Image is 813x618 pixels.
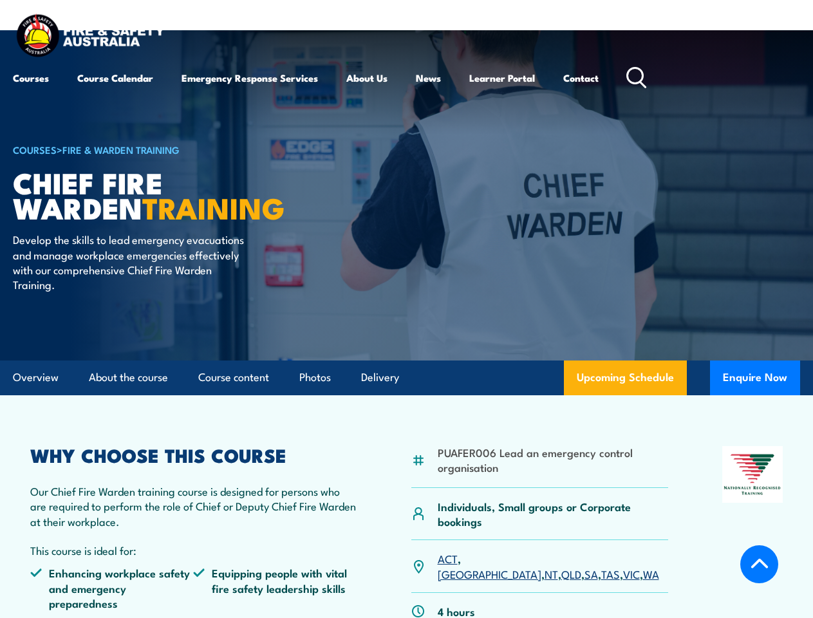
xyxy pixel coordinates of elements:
[416,62,441,93] a: News
[601,566,620,581] a: TAS
[193,565,356,610] li: Equipping people with vital fire safety leadership skills
[13,142,57,156] a: COURSES
[182,62,318,93] a: Emergency Response Services
[13,360,59,395] a: Overview
[346,62,388,93] a: About Us
[563,62,599,93] a: Contact
[13,232,248,292] p: Develop the skills to lead emergency evacuations and manage workplace emergencies effectively wit...
[564,360,687,395] a: Upcoming Schedule
[438,445,668,475] li: PUAFER006 Lead an emergency control organisation
[623,566,640,581] a: VIC
[198,360,269,395] a: Course content
[142,185,285,229] strong: TRAINING
[13,62,49,93] a: Courses
[13,142,331,157] h6: >
[643,566,659,581] a: WA
[77,62,153,93] a: Course Calendar
[361,360,399,395] a: Delivery
[545,566,558,581] a: NT
[299,360,331,395] a: Photos
[438,551,668,581] p: , , , , , , ,
[30,565,193,610] li: Enhancing workplace safety and emergency preparedness
[469,62,535,93] a: Learner Portal
[438,499,668,529] p: Individuals, Small groups or Corporate bookings
[710,360,800,395] button: Enquire Now
[438,550,458,566] a: ACT
[30,446,357,463] h2: WHY CHOOSE THIS COURSE
[584,566,598,581] a: SA
[438,566,541,581] a: [GEOGRAPHIC_DATA]
[89,360,168,395] a: About the course
[722,446,783,503] img: Nationally Recognised Training logo.
[561,566,581,581] a: QLD
[30,543,357,557] p: This course is ideal for:
[62,142,180,156] a: Fire & Warden Training
[30,483,357,529] p: Our Chief Fire Warden training course is designed for persons who are required to perform the rol...
[13,169,331,220] h1: Chief Fire Warden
